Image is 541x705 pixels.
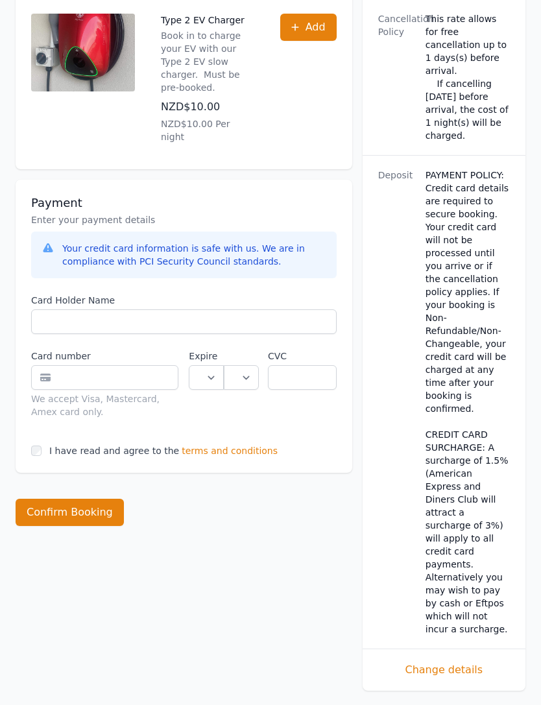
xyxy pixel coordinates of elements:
img: Type 2 EV Charger [31,14,135,91]
label: Card Holder Name [31,294,337,307]
label: CVC [268,350,337,363]
p: NZD$10.00 Per night [161,117,254,143]
dt: Deposit [378,169,415,636]
p: NZD$10.00 [161,99,254,115]
div: This rate allows for free cancellation up to 1 days(s) before arrival. If cancelling [DATE] befor... [426,12,510,142]
p: Enter your payment details [31,213,337,226]
div: Your credit card information is safe with us. We are in compliance with PCI Security Council stan... [62,242,326,268]
span: terms and conditions [182,444,278,457]
span: Add [306,19,326,35]
label: Card number [31,350,178,363]
dt: Cancellation Policy [378,12,415,142]
h3: Payment [31,195,337,211]
span: Change details [378,662,510,678]
label: I have read and agree to the [49,446,179,456]
button: Add [280,14,337,41]
label: . [224,350,259,363]
p: Type 2 EV Charger [161,14,254,27]
button: Confirm Booking [16,499,124,526]
label: Expire [189,350,224,363]
dd: PAYMENT POLICY: Credit card details are required to secure booking. Your credit card will not be ... [426,169,510,636]
p: Book in to charge your EV with our Type 2 EV slow charger. Must be pre-booked. [161,29,254,94]
div: We accept Visa, Mastercard, Amex card only. [31,392,178,418]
